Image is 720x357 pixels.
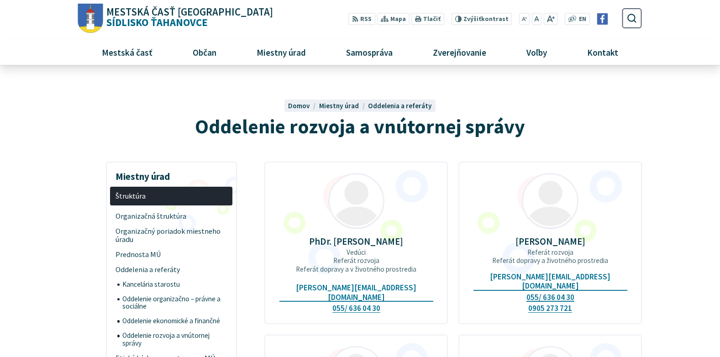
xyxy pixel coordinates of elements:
[85,40,169,64] a: Mestská časť
[98,40,156,64] span: Mestská časť
[597,13,608,25] img: Prejsť na Facebook stránku
[253,40,309,64] span: Miestny úrad
[122,314,227,329] span: Oddelenie ekonomické a finančné
[360,15,372,24] span: RSS
[519,13,530,25] button: Zmenšiť veľkosť písma
[195,114,525,139] span: Oddelenie rozvoja a vnútornej správy
[117,277,233,292] a: Kancelária starostu
[116,247,227,262] span: Prednosta MÚ
[240,40,322,64] a: Miestny úrad
[110,262,232,277] a: Oddelenia a referáty
[117,328,233,351] a: Oddelenie rozvoja a vnútornej správy
[110,224,232,247] a: Organizačný poriadok miestneho úradu
[526,293,574,302] a: 055/ 636 04 30
[411,13,444,25] button: Tlačiť
[543,13,557,25] button: Zväčšiť veľkosť písma
[122,328,227,351] span: Oddelenie rozvoja a vnútornej správy
[110,187,232,205] a: Štruktúra
[377,13,410,25] a: Mapa
[348,13,375,25] a: RSS
[571,40,635,64] a: Kontakt
[584,40,622,64] span: Kontakt
[122,292,227,314] span: Oddelenie organizačno – právne a sociálne
[368,101,432,110] a: Oddelenia a referáty
[423,16,441,23] span: Tlačiť
[429,40,489,64] span: Zverejňovanie
[473,248,627,265] p: Referát rozvoja Referát dopravy a životného prostredia
[523,40,551,64] span: Voľby
[78,4,103,33] img: Prejsť na domovskú stránku
[110,164,232,184] h3: Miestny úrad
[463,16,509,23] span: kontrast
[78,4,273,33] a: Logo Sídlisko Ťahanovce, prejsť na domovskú stránku.
[189,40,220,64] span: Občan
[116,209,227,224] span: Organizačná štruktúra
[176,40,233,64] a: Občan
[122,277,227,292] span: Kancelária starostu
[528,304,572,313] a: 0905 273 721
[473,236,627,247] p: [PERSON_NAME]
[330,40,410,64] a: Samospráva
[390,15,406,24] span: Mapa
[106,7,273,17] span: Mestská časť [GEOGRAPHIC_DATA]
[103,7,273,28] span: Sídlisko Ťahanovce
[116,262,227,277] span: Oddelenia a referáty
[416,40,503,64] a: Zverejňovanie
[451,13,512,25] button: Zvýšiťkontrast
[279,236,433,247] p: PhDr. [PERSON_NAME]
[332,304,380,313] a: 055/ 636 04 30
[342,40,396,64] span: Samospráva
[463,15,481,23] span: Zvýšiť
[117,314,233,329] a: Oddelenie ekonomické a finančné
[319,101,359,110] span: Miestny úrad
[510,40,564,64] a: Voľby
[288,101,319,110] a: Domov
[288,101,310,110] span: Domov
[577,15,589,24] a: EN
[117,292,233,314] a: Oddelenie organizačno – právne a sociálne
[110,247,232,262] a: Prednosta MÚ
[116,224,227,247] span: Organizačný poriadok miestneho úradu
[279,283,433,302] a: [PERSON_NAME][EMAIL_ADDRESS][DOMAIN_NAME]
[279,248,433,273] p: Vedúci Referát rozvoja Referát dopravy a v životného prostredia
[473,272,627,291] a: [PERSON_NAME][EMAIL_ADDRESS][DOMAIN_NAME]
[116,189,227,204] span: Štruktúra
[579,15,586,24] span: EN
[531,13,541,25] button: Nastaviť pôvodnú veľkosť písma
[319,101,368,110] a: Miestny úrad
[110,209,232,224] a: Organizačná štruktúra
